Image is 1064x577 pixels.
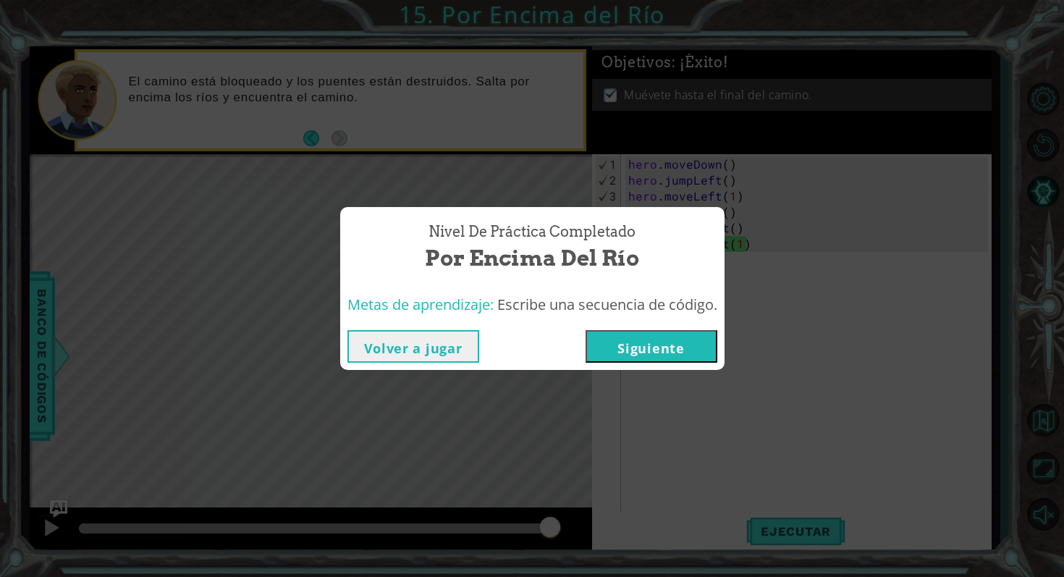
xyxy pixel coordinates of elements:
[347,330,479,363] button: Volver a jugar
[586,330,717,363] button: Siguiente
[428,222,636,243] span: Nivel de práctica Completado
[347,295,494,314] span: Metas de aprendizaje:
[425,243,639,274] span: Por Encima del Río
[497,295,717,314] span: Escribe una secuencia de código.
